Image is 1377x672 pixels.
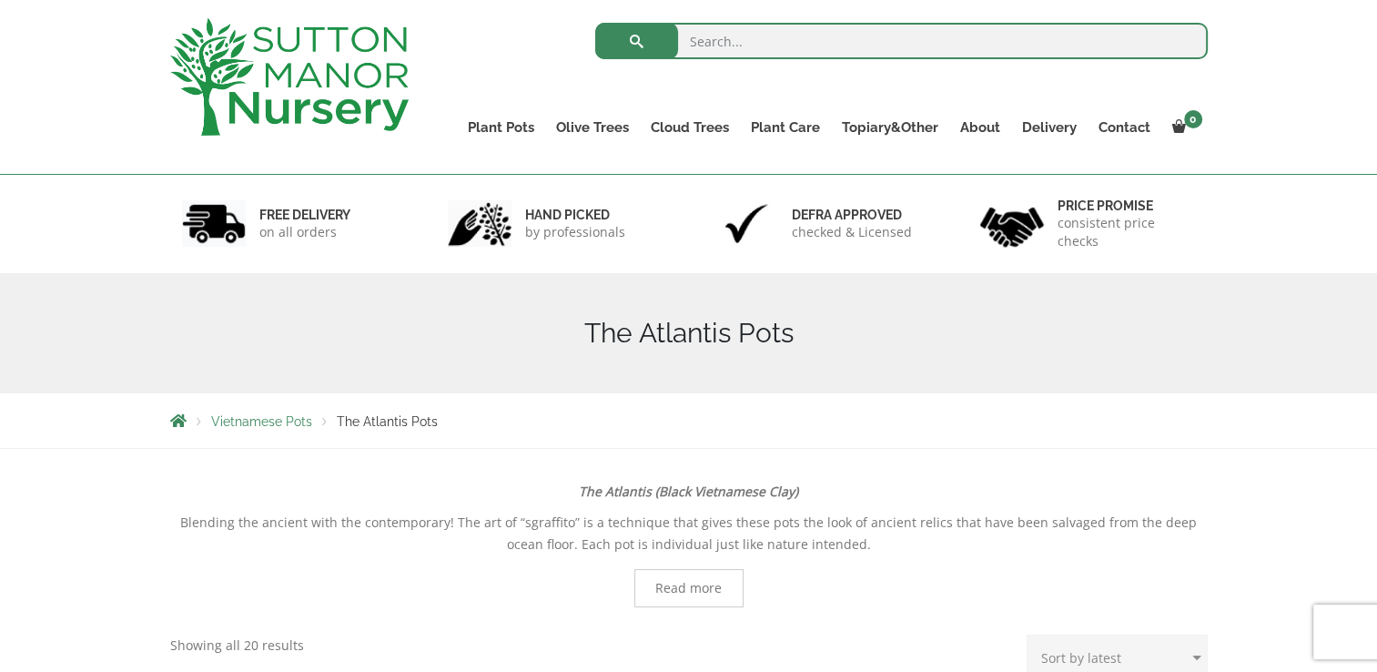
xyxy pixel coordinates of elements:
a: Cloud Trees [640,115,740,140]
img: logo [170,18,409,136]
p: checked & Licensed [792,223,912,241]
img: 4.jpg [980,196,1044,251]
p: by professionals [525,223,625,241]
h1: The Atlantis Pots [170,317,1208,350]
input: Search... [595,23,1208,59]
a: Olive Trees [545,115,640,140]
span: 0 [1184,110,1202,128]
p: consistent price checks [1058,214,1196,250]
a: Plant Care [740,115,831,140]
a: Vietnamese Pots [211,414,312,429]
img: 3.jpg [714,200,778,247]
a: Topiary&Other [831,115,949,140]
a: Delivery [1011,115,1088,140]
span: Read more [655,582,722,595]
a: Contact [1088,115,1161,140]
img: 1.jpg [182,200,246,247]
h6: Defra approved [792,207,912,223]
h6: Price promise [1058,198,1196,214]
img: 2.jpg [448,200,511,247]
strong: The Atlantis (Black Vietnamese Clay) [579,483,798,500]
a: About [949,115,1011,140]
span: The Atlantis Pots [337,414,438,429]
p: Blending the ancient with the contemporary! The art of “sgraffito” is a technique that gives thes... [170,512,1208,555]
a: 0 [1161,115,1208,140]
h6: FREE DELIVERY [259,207,350,223]
a: Plant Pots [457,115,545,140]
p: Showing all 20 results [170,635,304,657]
h6: hand picked [525,207,625,223]
p: on all orders [259,223,350,241]
nav: Breadcrumbs [170,413,1208,428]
